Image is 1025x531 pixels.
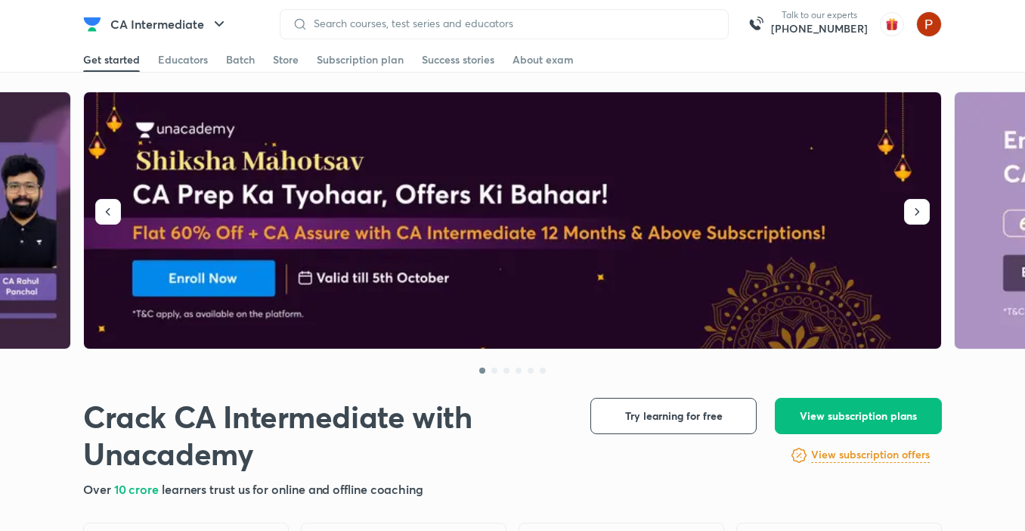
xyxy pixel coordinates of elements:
a: Educators [158,48,208,72]
a: Success stories [422,48,494,72]
div: Subscription plan [317,52,404,67]
img: Palak [916,11,942,37]
img: avatar [880,12,904,36]
a: Subscription plan [317,48,404,72]
input: Search courses, test series and educators [308,17,716,29]
a: Get started [83,48,140,72]
a: Batch [226,48,255,72]
p: Talk to our experts [771,9,868,21]
a: [PHONE_NUMBER] [771,21,868,36]
button: CA Intermediate [101,9,237,39]
div: Get started [83,52,140,67]
span: learners trust us for online and offline coaching [162,481,423,497]
div: About exam [512,52,574,67]
button: Try learning for free [590,398,757,434]
span: 10 crore [114,481,162,497]
img: Company Logo [83,15,101,33]
h1: Crack CA Intermediate with Unacademy [83,398,566,472]
a: Store [273,48,299,72]
a: About exam [512,48,574,72]
h6: View subscription offers [811,447,930,463]
div: Batch [226,52,255,67]
span: Over [83,481,114,497]
img: call-us [741,9,771,39]
div: Store [273,52,299,67]
span: View subscription plans [800,408,917,424]
a: View subscription offers [811,446,930,464]
button: View subscription plans [775,398,942,434]
div: Educators [158,52,208,67]
div: Success stories [422,52,494,67]
span: Try learning for free [625,408,723,424]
